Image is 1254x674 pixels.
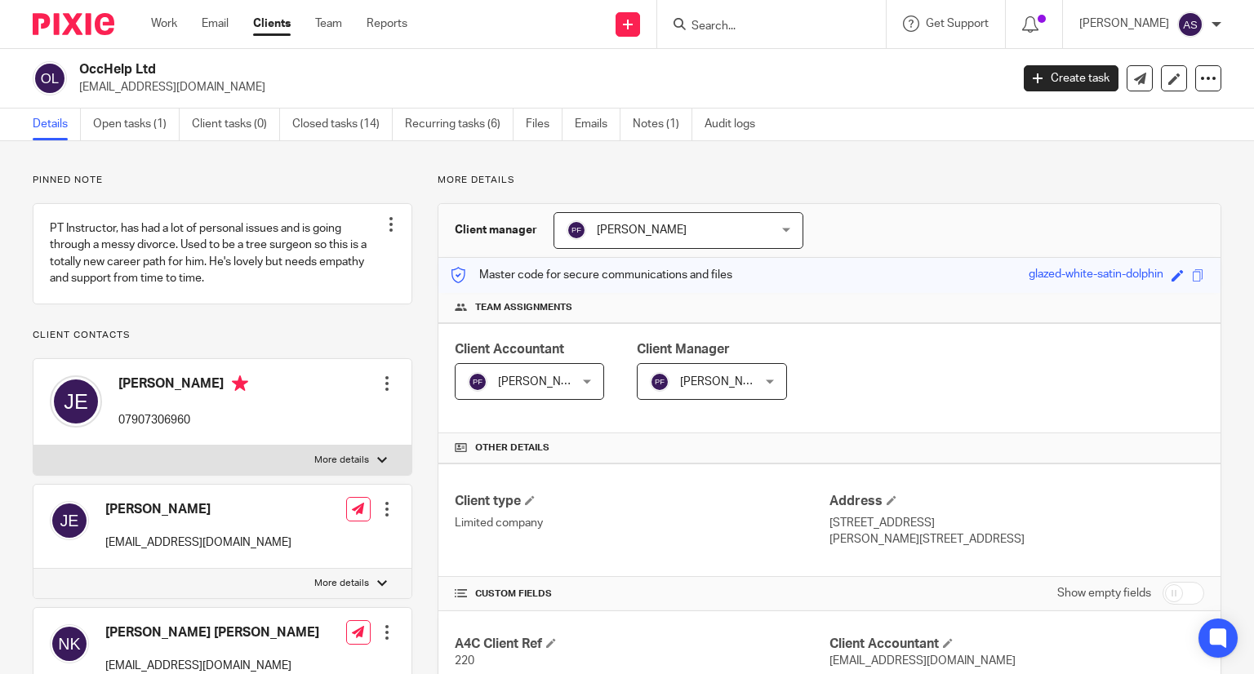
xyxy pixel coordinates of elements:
[455,655,474,667] span: 220
[526,109,563,140] a: Files
[575,109,620,140] a: Emails
[33,329,412,342] p: Client contacts
[829,636,1204,653] h4: Client Accountant
[690,20,837,34] input: Search
[292,109,393,140] a: Closed tasks (14)
[1177,11,1203,38] img: svg%3E
[405,109,514,140] a: Recurring tasks (6)
[1029,266,1163,285] div: glazed-white-satin-dolphin
[597,224,687,236] span: [PERSON_NAME]
[567,220,586,240] img: svg%3E
[829,493,1204,510] h4: Address
[118,412,248,428] p: 07907306960
[33,61,67,95] img: svg%3E
[93,109,180,140] a: Open tasks (1)
[455,636,829,653] h4: A4C Client Ref
[829,515,1204,531] p: [STREET_ADDRESS]
[105,624,319,641] h4: [PERSON_NAME] [PERSON_NAME]
[50,624,89,663] img: svg%3E
[637,343,730,356] span: Client Manager
[105,658,319,674] p: [EMAIL_ADDRESS][DOMAIN_NAME]
[50,375,102,428] img: svg%3E
[33,174,412,187] p: Pinned note
[650,372,669,392] img: svg%3E
[314,454,369,467] p: More details
[105,534,291,551] p: [EMAIL_ADDRESS][DOMAIN_NAME]
[829,531,1204,548] p: [PERSON_NAME][STREET_ADDRESS]
[1079,16,1169,32] p: [PERSON_NAME]
[475,301,572,314] span: Team assignments
[455,343,564,356] span: Client Accountant
[455,515,829,531] p: Limited company
[202,16,229,32] a: Email
[118,375,248,396] h4: [PERSON_NAME]
[151,16,177,32] a: Work
[498,376,588,388] span: [PERSON_NAME]
[79,79,999,95] p: [EMAIL_ADDRESS][DOMAIN_NAME]
[33,13,114,35] img: Pixie
[475,441,549,455] span: Other details
[33,109,81,140] a: Details
[105,501,291,518] h4: [PERSON_NAME]
[1024,65,1118,91] a: Create task
[1057,585,1151,601] label: Show empty fields
[468,372,487,392] img: svg%3E
[367,16,407,32] a: Reports
[455,493,829,510] h4: Client type
[455,222,537,238] h3: Client manager
[253,16,291,32] a: Clients
[455,588,829,601] h4: CUSTOM FIELDS
[451,267,732,283] p: Master code for secure communications and files
[50,501,89,540] img: svg%3E
[315,16,342,32] a: Team
[680,376,770,388] span: [PERSON_NAME]
[232,375,248,392] i: Primary
[438,174,1221,187] p: More details
[705,109,767,140] a: Audit logs
[192,109,280,140] a: Client tasks (0)
[633,109,692,140] a: Notes (1)
[829,655,1016,667] span: [EMAIL_ADDRESS][DOMAIN_NAME]
[926,18,989,29] span: Get Support
[314,577,369,590] p: More details
[79,61,816,78] h2: OccHelp Ltd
